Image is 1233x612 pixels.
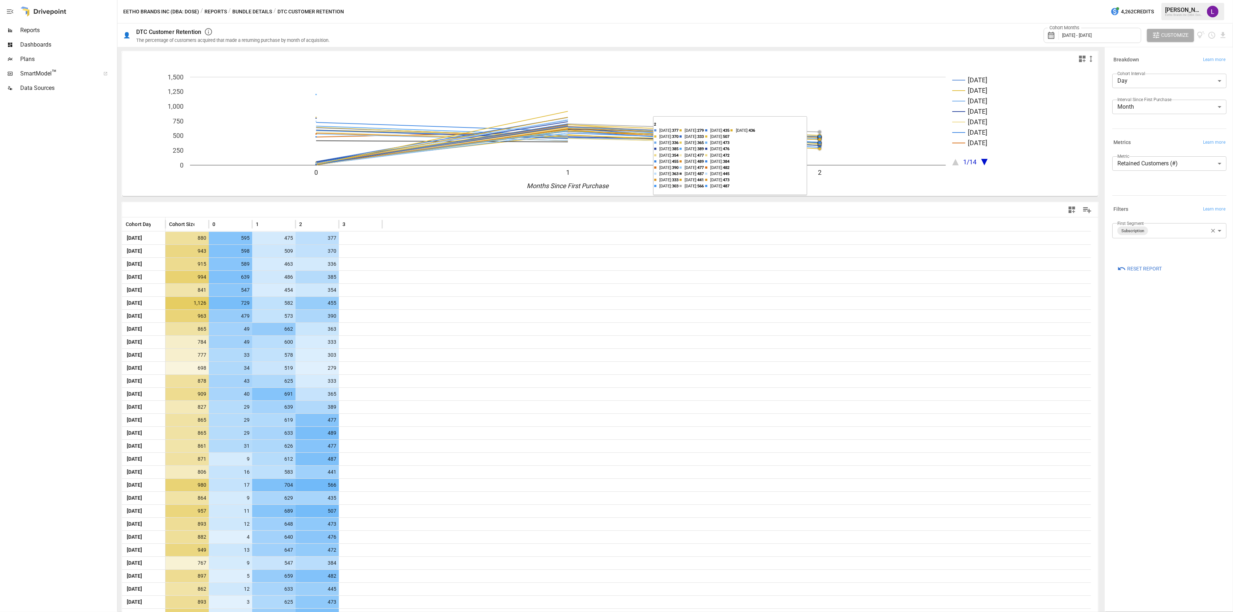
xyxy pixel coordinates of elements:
span: 365 [299,388,337,400]
text: 1,250 [168,88,184,95]
span: 479 [212,310,251,322]
span: 598 [212,245,251,257]
span: Data Sources [20,84,116,92]
button: Eetho Brands Inc (DBA: Dose) [123,7,199,16]
span: [DATE] [126,583,161,595]
span: Reset Report [1127,264,1162,273]
span: [DATE] [126,258,161,270]
span: 625 [256,596,294,608]
span: [DATE] [126,271,161,283]
span: 475 [256,232,294,244]
span: 626 [256,440,294,452]
span: 336 [299,258,337,270]
text: [DATE] [968,118,987,126]
span: 841 [169,284,207,296]
button: Sort [259,219,270,229]
button: Sort [216,219,226,229]
span: 4,262 Credits [1121,7,1154,16]
span: 49 [212,336,251,348]
text: 750 [173,117,184,125]
span: 435 [299,492,337,504]
span: Reports [20,26,116,35]
label: Cohort Interval [1117,70,1145,77]
span: [DATE] [126,323,161,335]
span: [DATE] [126,427,161,439]
span: 871 [169,453,207,465]
span: 3 [342,221,345,228]
button: Sort [151,219,161,229]
span: 486 [256,271,294,283]
span: 441 [299,466,337,478]
span: [DATE] [126,479,161,491]
span: Customize [1161,31,1189,40]
span: 4 [212,531,251,543]
button: Libby Knowles [1203,1,1223,22]
span: 893 [169,596,207,608]
text: 2 [818,169,822,176]
div: / [228,7,231,16]
span: 473 [299,596,337,608]
span: 29 [212,427,251,439]
button: Download report [1219,31,1227,39]
span: 583 [256,466,294,478]
span: Dashboards [20,40,116,49]
span: SmartModel [20,69,95,78]
span: 880 [169,232,207,244]
text: [DATE] [968,97,987,105]
span: [DATE] [126,505,161,517]
span: 827 [169,401,207,413]
span: 1 [256,221,259,228]
span: [DATE] [126,388,161,400]
span: 648 [256,518,294,530]
span: 909 [169,388,207,400]
button: Schedule report [1208,31,1216,39]
span: Cohort Day [126,221,152,228]
span: 5 [212,570,251,582]
span: [DATE] [126,466,161,478]
span: 12 [212,518,251,530]
span: 384 [299,557,337,569]
span: 691 [256,388,294,400]
span: 865 [169,414,207,426]
span: 1,126 [169,297,207,309]
text: 0 [314,169,318,176]
span: 865 [169,323,207,335]
span: 363 [299,323,337,335]
span: 633 [256,427,294,439]
span: 612 [256,453,294,465]
svg: A chart. [122,66,1091,196]
span: [DATE] [126,518,161,530]
span: [DATE] [126,531,161,543]
span: 915 [169,258,207,270]
text: 1/14 [963,158,977,166]
div: Eetho Brands Inc (DBA: Dose) [1165,13,1203,17]
span: 279 [299,362,337,374]
span: 647 [256,544,294,556]
span: 472 [299,544,337,556]
text: 1,500 [168,73,184,81]
span: 13 [212,544,251,556]
span: 354 [299,284,337,296]
span: 659 [256,570,294,582]
span: 578 [256,349,294,361]
span: 390 [299,310,337,322]
span: 806 [169,466,207,478]
div: 👤 [123,32,130,39]
span: 40 [212,388,251,400]
span: 698 [169,362,207,374]
span: [DATE] [126,336,161,348]
span: 454 [256,284,294,296]
button: Sort [346,219,356,229]
span: 639 [256,401,294,413]
span: 640 [256,531,294,543]
span: 333 [299,375,337,387]
span: 509 [256,245,294,257]
span: 377 [299,232,337,244]
span: [DATE] [126,596,161,608]
span: 385 [299,271,337,283]
span: 943 [169,245,207,257]
span: [DATE] [126,570,161,582]
text: 1 [566,169,570,176]
span: 473 [299,518,337,530]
